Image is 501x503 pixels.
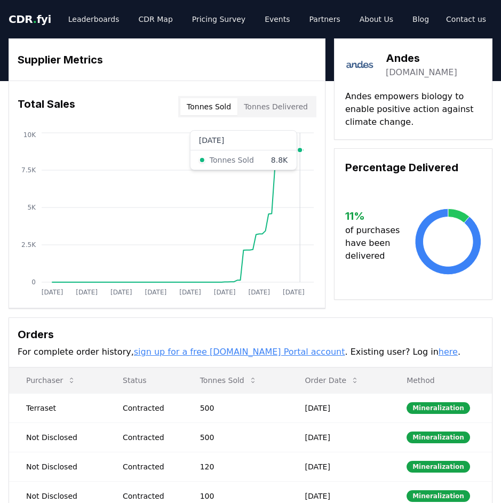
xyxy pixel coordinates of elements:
a: About Us [351,10,402,29]
a: Blog [404,10,438,29]
a: Contact us [438,10,495,29]
a: Pricing Survey [184,10,254,29]
td: [DATE] [288,393,390,422]
tspan: 7.5K [21,166,36,174]
h3: Supplier Metrics [18,52,316,68]
a: Events [256,10,298,29]
span: . [33,13,37,26]
h3: Orders [18,326,483,342]
button: Tonnes Delivered [237,98,314,115]
button: Tonnes Sold [192,370,266,391]
td: Not Disclosed [9,452,106,481]
tspan: [DATE] [248,289,270,296]
tspan: [DATE] [283,289,305,296]
div: Contracted [123,403,174,413]
p: of purchases have been delivered [345,224,415,262]
a: CDR.fyi [9,12,51,27]
td: [DATE] [288,452,390,481]
button: Purchaser [18,370,84,391]
tspan: 10K [23,131,36,139]
td: Not Disclosed [9,422,106,452]
tspan: [DATE] [110,289,132,296]
img: Andes-logo [345,50,375,79]
tspan: [DATE] [214,289,236,296]
div: Contracted [123,491,174,501]
button: Order Date [297,370,368,391]
tspan: 5K [27,204,36,211]
span: CDR fyi [9,13,51,26]
a: sign up for a free [DOMAIN_NAME] Portal account [134,347,345,357]
td: Terraset [9,393,106,422]
p: Method [398,375,483,386]
div: Contracted [123,432,174,443]
p: Status [114,375,174,386]
a: Leaderboards [60,10,128,29]
td: 500 [183,422,288,452]
div: Mineralization [407,490,470,502]
a: CDR Map [130,10,181,29]
tspan: 0 [31,278,36,286]
tspan: 2.5K [21,241,36,249]
div: Mineralization [407,432,470,443]
div: Mineralization [407,461,470,473]
h3: Total Sales [18,96,75,117]
tspan: [DATE] [179,289,201,296]
td: [DATE] [288,422,390,452]
a: Partners [301,10,349,29]
p: For complete order history, . Existing user? Log in . [18,346,483,358]
tspan: [DATE] [76,289,98,296]
td: 120 [183,452,288,481]
a: [DOMAIN_NAME] [386,66,457,79]
tspan: [DATE] [145,289,167,296]
p: Andes empowers biology to enable positive action against climate change. [345,90,481,129]
nav: Main [60,10,438,29]
tspan: [DATE] [42,289,63,296]
div: Mineralization [407,402,470,414]
button: Tonnes Sold [180,98,237,115]
h3: 11 % [345,208,415,224]
h3: Andes [386,50,457,66]
h3: Percentage Delivered [345,159,481,175]
td: 500 [183,393,288,422]
a: here [439,347,458,357]
div: Contracted [123,461,174,472]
